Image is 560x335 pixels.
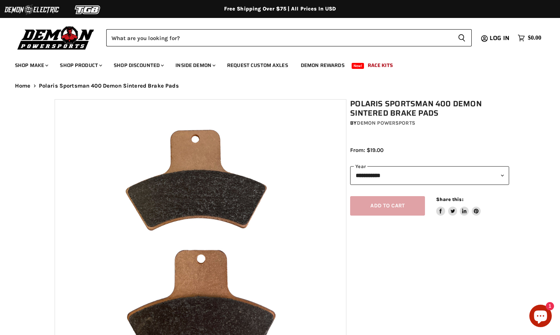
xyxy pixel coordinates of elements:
[54,58,107,73] a: Shop Product
[15,24,97,51] img: Demon Powersports
[39,83,179,89] span: Polaris Sportsman 400 Demon Sintered Brake Pads
[528,34,541,42] span: $0.00
[106,29,472,46] form: Product
[106,29,452,46] input: Search
[436,196,481,216] aside: Share this:
[352,63,364,69] span: New!
[60,3,116,17] img: TGB Logo 2
[170,58,220,73] a: Inside Demon
[514,33,545,43] a: $0.00
[350,166,509,185] select: year
[15,83,31,89] a: Home
[221,58,294,73] a: Request Custom Axles
[486,35,514,42] a: Log in
[9,58,53,73] a: Shop Make
[350,147,383,153] span: From: $19.00
[436,197,463,202] span: Share this:
[490,33,509,43] span: Log in
[362,58,398,73] a: Race Kits
[350,99,509,118] h1: Polaris Sportsman 400 Demon Sintered Brake Pads
[295,58,350,73] a: Demon Rewards
[350,119,509,127] div: by
[527,305,554,329] inbox-online-store-chat: Shopify online store chat
[9,55,539,73] ul: Main menu
[4,3,60,17] img: Demon Electric Logo 2
[108,58,168,73] a: Shop Discounted
[357,120,415,126] a: Demon Powersports
[452,29,472,46] button: Search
